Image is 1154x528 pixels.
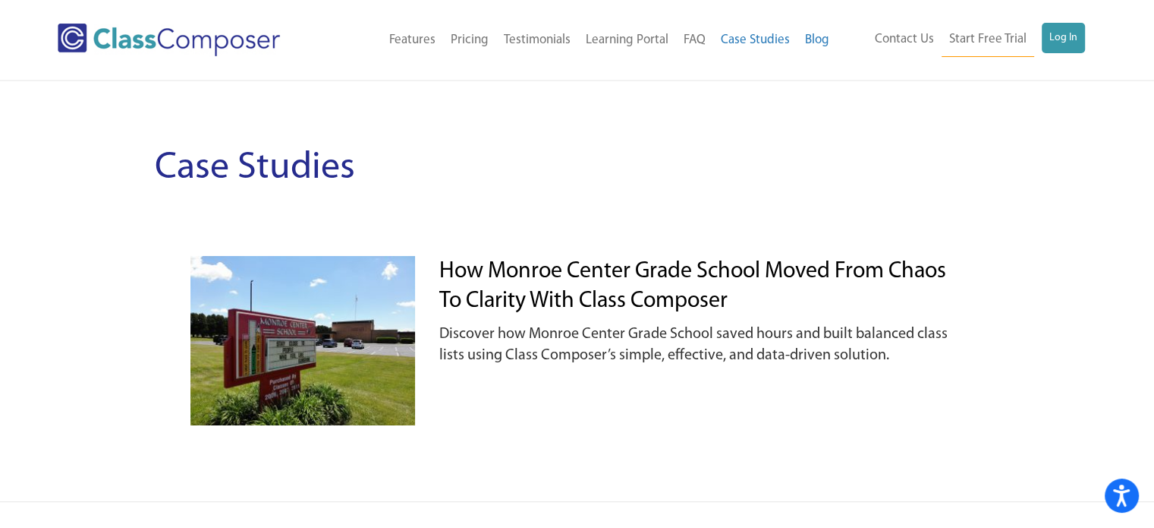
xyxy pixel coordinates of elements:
[1042,23,1085,53] a: Log In
[578,24,676,57] a: Learning Portal
[439,324,963,366] p: Discover how Monroe Center Grade School saved hours and built balanced class lists using Class Co...
[837,23,1085,57] nav: Header Menu
[676,24,713,57] a: FAQ
[867,23,942,56] a: Contact Us
[942,23,1034,57] a: Start Free Trial
[439,260,945,313] a: How Monroe Center Grade School Moved from Chaos to Clarity with Class Composer
[496,24,578,57] a: Testimonials
[443,24,496,57] a: Pricing
[797,24,837,57] a: Blog
[155,142,1000,195] h1: Case Studies
[329,24,836,57] nav: Header Menu
[713,24,797,57] a: Case Studies
[190,256,416,425] img: Monroe Center School
[58,24,280,56] img: Class Composer
[382,24,443,57] a: Features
